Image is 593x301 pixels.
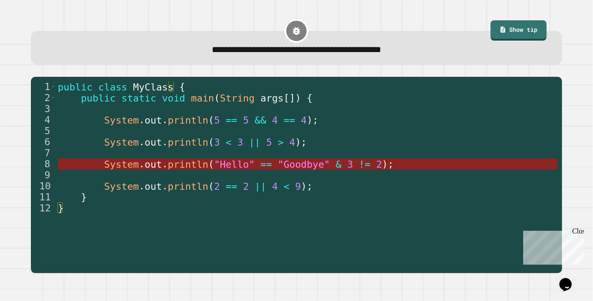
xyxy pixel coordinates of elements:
div: 7 [31,147,56,158]
span: || [249,137,260,148]
span: String [220,93,255,104]
span: < [226,137,232,148]
span: == [226,115,237,126]
span: println [168,137,209,148]
div: 1 [31,81,56,92]
span: 5 [266,137,272,148]
div: 5 [31,125,56,136]
span: > [278,137,284,148]
span: System [104,181,139,192]
span: 9 [295,181,301,192]
iframe: chat widget [520,227,584,265]
span: 5 [214,115,220,126]
a: Show tip [491,20,547,41]
span: public [58,82,93,93]
span: 4 [272,115,278,126]
span: System [104,159,139,170]
span: 2 [376,159,382,170]
span: out [145,137,162,148]
span: == [284,115,295,126]
span: "Goodbye" [278,159,330,170]
span: Toggle code folding, rows 1 through 12 [51,81,56,92]
div: 12 [31,203,56,214]
div: 10 [31,181,56,192]
span: void [162,93,186,104]
span: == [226,181,237,192]
div: 3 [31,103,56,114]
span: System [104,137,139,148]
span: System [104,115,139,126]
span: println [168,159,209,170]
span: out [145,159,162,170]
span: 3 [214,137,220,148]
span: println [168,181,209,192]
div: 4 [31,114,56,125]
span: != [359,159,371,170]
span: 2 [243,181,249,192]
span: == [261,159,272,170]
span: println [168,115,209,126]
span: || [255,181,266,192]
span: < [284,181,289,192]
span: public [81,93,116,104]
span: main [191,93,214,104]
div: 8 [31,158,56,169]
span: args [261,93,284,104]
span: Toggle code folding, rows 2 through 11 [51,92,56,103]
span: && [255,115,266,126]
iframe: chat widget [556,266,584,292]
span: 4 [301,115,307,126]
span: 2 [214,181,220,192]
span: 4 [272,181,278,192]
div: 2 [31,92,56,103]
span: 3 [348,159,353,170]
div: 11 [31,192,56,203]
span: class [98,82,128,93]
div: Chat with us now!Close [4,4,61,56]
span: out [145,115,162,126]
span: out [145,181,162,192]
span: & [336,159,342,170]
span: 4 [289,137,295,148]
span: static [122,93,157,104]
div: 9 [31,169,56,181]
span: MyClass [133,82,174,93]
span: "Hello" [214,159,255,170]
div: 6 [31,136,56,147]
span: 3 [237,137,243,148]
span: 5 [243,115,249,126]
